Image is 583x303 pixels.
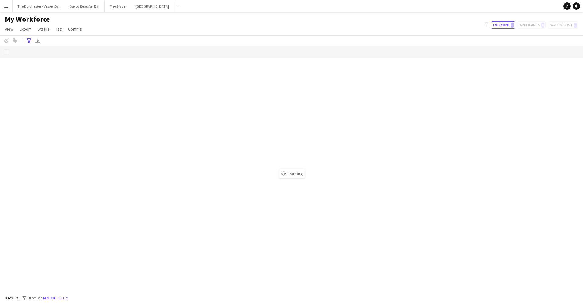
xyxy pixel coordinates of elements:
app-action-btn: Advanced filters [25,37,33,44]
button: The Dorchester - Vesper Bar [13,0,65,12]
span: Loading [279,169,305,178]
a: Status [35,25,52,33]
button: Remove filters [42,295,70,301]
span: Status [38,26,50,32]
a: View [2,25,16,33]
span: Comms [68,26,82,32]
a: Comms [66,25,84,33]
span: Export [20,26,31,32]
a: Export [17,25,34,33]
button: The Stage [105,0,130,12]
span: Tag [56,26,62,32]
span: 0 [511,23,514,28]
button: [GEOGRAPHIC_DATA] [130,0,174,12]
span: View [5,26,13,32]
span: My Workforce [5,15,50,24]
a: Tag [53,25,64,33]
button: Savoy Beaufort Bar [65,0,105,12]
span: 1 filter set [26,296,42,300]
app-action-btn: Export XLSX [34,37,42,44]
button: Everyone0 [491,21,515,29]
